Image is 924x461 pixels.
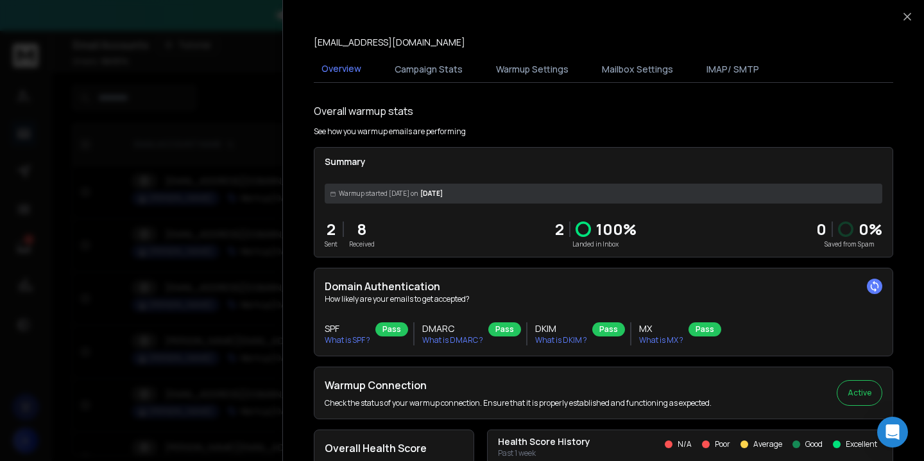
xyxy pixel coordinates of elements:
[325,335,370,345] p: What is SPF ?
[535,322,587,335] h3: DKIM
[837,380,882,406] button: Active
[325,378,712,393] h2: Warmup Connection
[314,103,413,119] h1: Overall warmup stats
[678,439,692,449] p: N/A
[314,36,465,49] p: [EMAIL_ADDRESS][DOMAIN_NAME]
[325,322,370,335] h3: SPF
[314,55,369,84] button: Overview
[555,239,637,249] p: Landed in Inbox
[753,439,782,449] p: Average
[699,55,767,83] button: IMAP/ SMTP
[325,155,882,168] p: Summary
[805,439,823,449] p: Good
[594,55,681,83] button: Mailbox Settings
[816,218,826,239] strong: 0
[325,398,712,408] p: Check the status of your warmup connection. Ensure that it is properly established and functionin...
[488,322,521,336] div: Pass
[325,239,338,249] p: Sent
[349,239,375,249] p: Received
[422,335,483,345] p: What is DMARC ?
[325,294,882,304] p: How likely are your emails to get accepted?
[339,189,418,198] span: Warmup started [DATE] on
[498,448,590,458] p: Past 1 week
[596,219,637,239] p: 100 %
[314,126,466,137] p: See how you warmup emails are performing
[349,219,375,239] p: 8
[325,219,338,239] p: 2
[422,322,483,335] h3: DMARC
[387,55,470,83] button: Campaign Stats
[375,322,408,336] div: Pass
[325,440,463,456] h2: Overall Health Score
[488,55,576,83] button: Warmup Settings
[639,335,683,345] p: What is MX ?
[325,184,882,204] div: [DATE]
[859,219,882,239] p: 0 %
[715,439,730,449] p: Poor
[846,439,877,449] p: Excellent
[325,279,882,294] h2: Domain Authentication
[592,322,625,336] div: Pass
[877,417,908,448] div: Open Intercom Messenger
[535,335,587,345] p: What is DKIM ?
[816,239,882,249] p: Saved from Spam
[689,322,721,336] div: Pass
[639,322,683,335] h3: MX
[498,435,590,448] p: Health Score History
[555,219,564,239] p: 2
